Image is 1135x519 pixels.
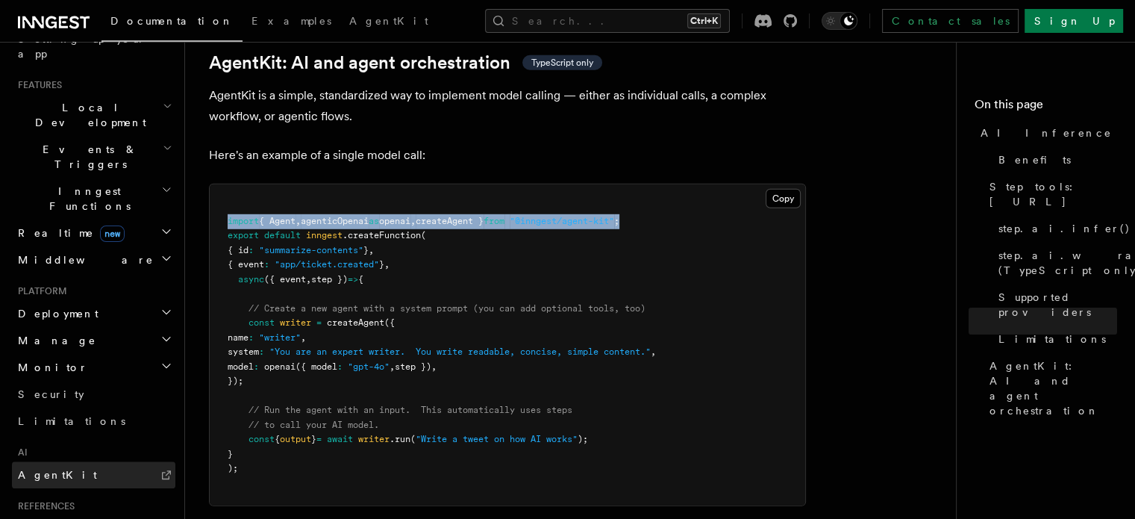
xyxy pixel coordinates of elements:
[1025,9,1123,33] a: Sign Up
[651,346,656,357] span: ,
[998,152,1071,167] span: Benefits
[766,189,801,208] button: Copy
[822,12,857,30] button: Toggle dark mode
[687,13,721,28] kbd: Ctrl+K
[251,15,331,27] span: Examples
[340,4,437,40] a: AgentKit
[228,259,264,270] span: { event
[12,178,175,220] button: Inngest Functions
[992,146,1117,173] a: Benefits
[264,259,269,270] span: :
[12,285,67,297] span: Platform
[12,333,96,348] span: Manage
[12,100,163,130] span: Local Development
[243,4,340,40] a: Examples
[998,221,1131,236] span: step.ai.infer()
[484,216,504,226] span: from
[578,434,588,444] span: );
[981,125,1112,140] span: AI Inference
[421,230,426,240] span: (
[998,332,1106,346] span: Limitations
[363,245,369,255] span: }
[12,447,28,459] span: AI
[12,360,88,375] span: Monitor
[248,317,275,328] span: const
[209,145,806,166] p: Here's an example of a single model call:
[379,259,384,270] span: }
[248,420,379,430] span: // to call your AI model.
[12,136,175,178] button: Events & Triggers
[384,317,395,328] span: ({
[989,358,1117,418] span: AgentKit: AI and agent orchestration
[12,327,175,354] button: Manage
[209,52,602,73] a: AgentKit: AI and agent orchestrationTypeScript only
[12,300,175,327] button: Deployment
[248,434,275,444] span: const
[337,361,343,372] span: :
[275,434,280,444] span: {
[248,332,254,343] span: :
[311,434,316,444] span: }
[358,434,390,444] span: writer
[269,346,651,357] span: "You are an expert writer. You write readable, concise, simple content."
[264,361,296,372] span: openai
[12,142,163,172] span: Events & Triggers
[100,226,125,242] span: new
[12,246,175,273] button: Middleware
[18,388,84,400] span: Security
[110,15,234,27] span: Documentation
[275,259,379,270] span: "app/ticket.created"
[248,245,254,255] span: :
[228,376,243,386] span: });
[238,274,264,285] span: async
[18,469,97,481] span: AgentKit
[975,119,1117,146] a: AI Inference
[12,306,99,321] span: Deployment
[296,216,301,226] span: ,
[369,245,374,255] span: ,
[992,242,1117,284] a: step.ai.wrap() (TypeScript only)
[348,274,358,285] span: =>
[301,332,306,343] span: ,
[485,9,730,33] button: Search...Ctrl+K
[416,216,484,226] span: createAgent }
[301,216,369,226] span: agenticOpenai
[12,381,175,408] a: Security
[992,326,1117,352] a: Limitations
[327,317,384,328] span: createAgent
[12,226,125,240] span: Realtime
[379,216,410,226] span: openai
[306,274,311,285] span: ,
[259,245,363,255] span: "summarize-contents"
[358,274,363,285] span: {
[101,4,243,42] a: Documentation
[998,290,1117,320] span: Supported providers
[992,215,1117,242] a: step.ai.infer()
[12,220,175,246] button: Realtimenew
[975,96,1117,119] h4: On this page
[343,230,421,240] span: .createFunction
[209,85,806,127] p: AgentKit is a simple, standardized way to implement model calling — either as individual calls, a...
[614,216,619,226] span: ;
[228,361,254,372] span: model
[984,352,1117,424] a: AgentKit: AI and agent orchestration
[228,230,259,240] span: export
[280,434,311,444] span: output
[316,317,322,328] span: =
[248,303,645,314] span: // Create a new agent with a system prompt (you can add optional tools, too)
[228,332,248,343] span: name
[12,408,175,435] a: Limitations
[228,463,238,473] span: );
[12,354,175,381] button: Monitor
[348,361,390,372] span: "gpt-4o"
[254,361,259,372] span: :
[989,179,1117,209] span: Step tools: [URL]
[306,230,343,240] span: inngest
[510,216,614,226] span: "@inngest/agent-kit"
[992,284,1117,326] a: Supported providers
[12,79,62,91] span: Features
[984,173,1117,215] a: Step tools: [URL]
[296,361,337,372] span: ({ model
[12,500,75,512] span: References
[264,230,301,240] span: default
